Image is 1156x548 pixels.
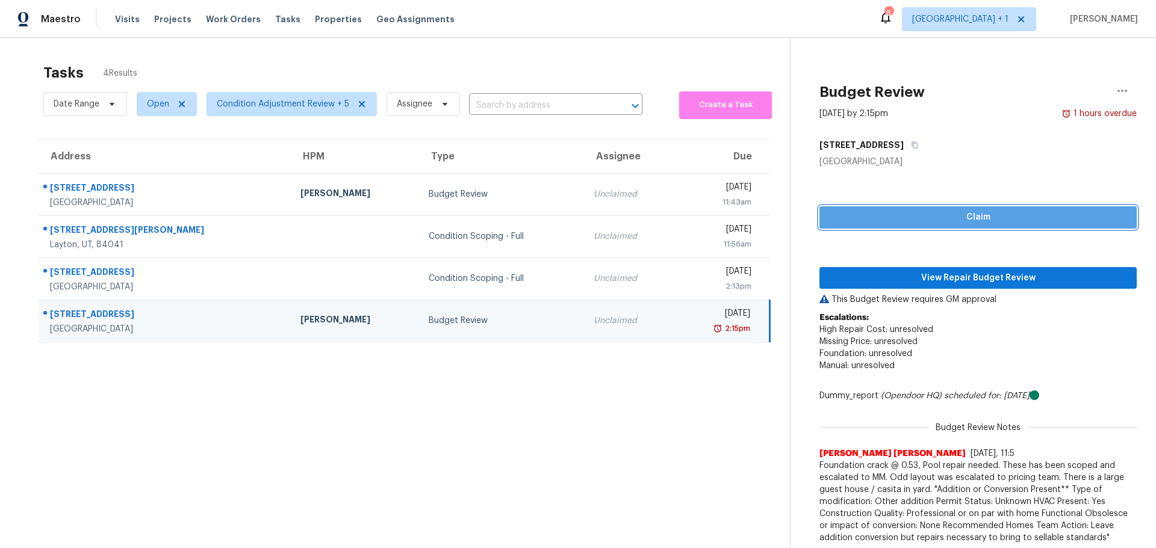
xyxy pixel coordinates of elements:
[683,238,751,250] div: 11:56am
[679,91,772,119] button: Create a Task
[683,280,751,292] div: 2:13pm
[819,448,966,460] span: [PERSON_NAME] [PERSON_NAME]
[884,7,893,19] div: 8
[819,349,912,358] span: Foundation: unresolved
[819,390,1137,402] div: Dummy_report
[115,13,140,25] span: Visits
[912,13,1008,25] span: [GEOGRAPHIC_DATA] + 1
[50,224,281,239] div: [STREET_ADDRESS][PERSON_NAME]
[683,196,751,208] div: 11:43am
[469,96,609,115] input: Search by address
[819,86,925,98] h2: Budget Review
[291,140,419,173] th: HPM
[217,98,349,110] span: Condition Adjustment Review + 5
[50,323,281,335] div: [GEOGRAPHIC_DATA]
[584,140,674,173] th: Assignee
[819,156,1137,168] div: [GEOGRAPHIC_DATA]
[429,272,574,285] div: Condition Scoping - Full
[713,322,722,334] img: Overdue Alarm Icon
[829,210,1127,225] span: Claim
[594,272,665,285] div: Unclaimed
[50,281,281,293] div: [GEOGRAPHIC_DATA]
[881,392,942,400] i: (Opendoor HQ)
[722,322,750,334] div: 2:15pm
[594,188,665,200] div: Unclaimed
[376,13,455,25] span: Geo Assignments
[819,325,933,334] span: High Repair Cost: unresolved
[683,181,751,196] div: [DATE]
[819,460,1137,544] span: Foundation crack @ 0.53, Pool repair needed. These has been scoped and escalated to MM. Odd layou...
[674,140,769,173] th: Due
[43,67,84,79] h2: Tasks
[829,271,1127,286] span: View Repair Budget Review
[944,392,1030,400] i: scheduled for: [DATE]
[819,294,1137,306] p: This Budget Review requires GM approval
[315,13,362,25] span: Properties
[971,449,1015,458] span: [DATE], 11:5
[819,313,869,322] b: Escalations:
[429,188,574,200] div: Budget Review
[819,362,895,370] span: Manual: unresolved
[683,307,750,322] div: [DATE]
[819,206,1137,229] button: Claim
[50,308,281,323] div: [STREET_ADDRESS]
[683,265,751,280] div: [DATE]
[154,13,191,25] span: Projects
[275,15,300,23] span: Tasks
[683,223,751,238] div: [DATE]
[397,98,432,110] span: Assignee
[904,134,920,156] button: Copy Address
[419,140,584,173] th: Type
[429,230,574,242] div: Condition Scoping - Full
[429,315,574,327] div: Budget Review
[1071,108,1137,120] div: 1 hours overdue
[1065,13,1138,25] span: [PERSON_NAME]
[819,267,1137,289] button: View Repair Budget Review
[50,182,281,197] div: [STREET_ADDRESS]
[928,422,1028,434] span: Budget Review Notes
[147,98,169,110] span: Open
[39,140,291,173] th: Address
[50,266,281,281] div: [STREET_ADDRESS]
[1061,108,1071,120] img: Overdue Alarm Icon
[50,239,281,251] div: Layton, UT, 84041
[206,13,261,25] span: Work Orders
[819,108,888,120] div: [DATE] by 2:15pm
[594,230,665,242] div: Unclaimed
[41,13,81,25] span: Maestro
[819,337,918,346] span: Missing Price: unresolved
[103,67,137,79] span: 4 Results
[594,315,665,327] div: Unclaimed
[819,139,904,151] h5: [STREET_ADDRESS]
[300,187,409,202] div: [PERSON_NAME]
[300,313,409,328] div: [PERSON_NAME]
[50,197,281,209] div: [GEOGRAPHIC_DATA]
[685,98,766,112] span: Create a Task
[627,97,644,114] button: Open
[54,98,99,110] span: Date Range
